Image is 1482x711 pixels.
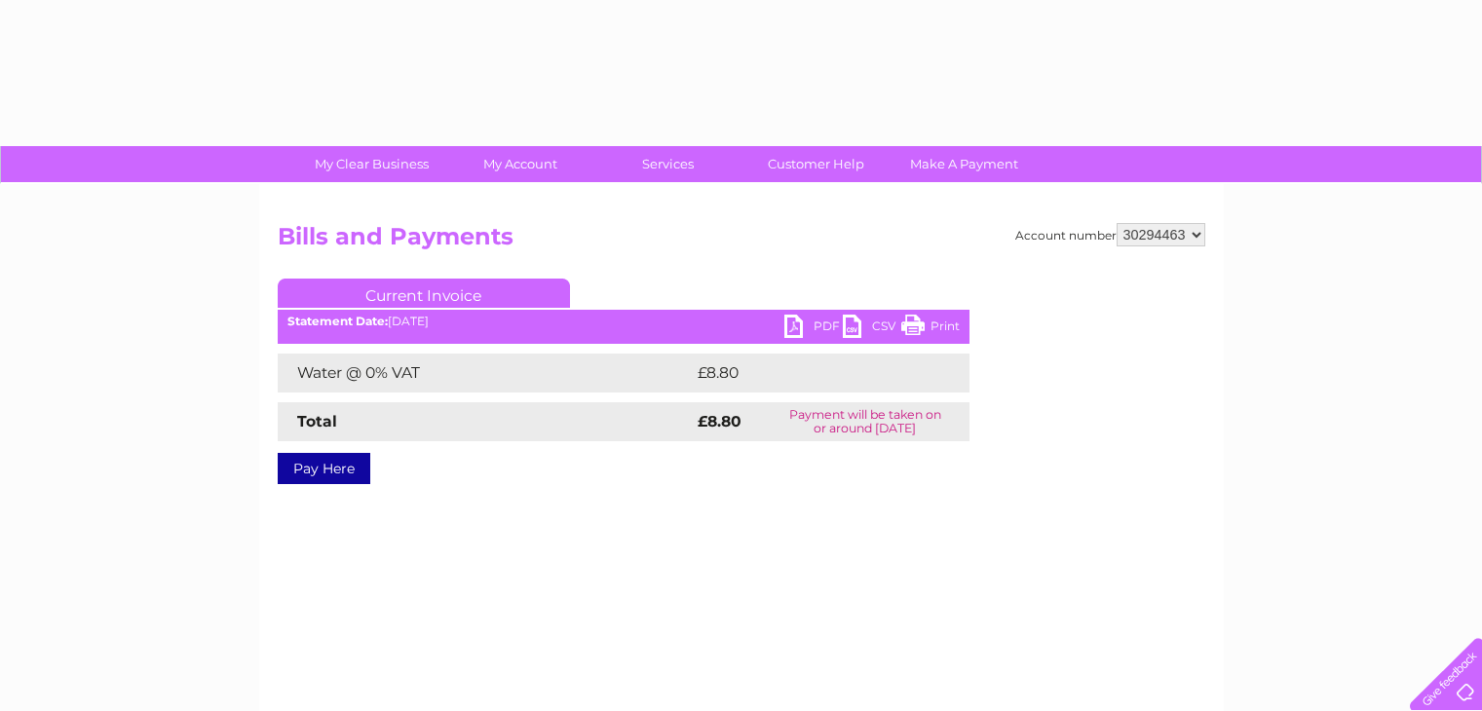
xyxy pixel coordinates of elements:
a: Current Invoice [278,279,570,308]
h2: Bills and Payments [278,223,1205,260]
a: Print [901,315,960,343]
strong: Total [297,412,337,430]
td: £8.80 [693,354,925,393]
a: Pay Here [278,453,370,484]
strong: £8.80 [698,412,741,430]
a: PDF [784,315,843,343]
b: Statement Date: [287,314,388,328]
a: My Account [439,146,600,182]
td: Payment will be taken on or around [DATE] [761,402,969,441]
a: Services [588,146,748,182]
div: [DATE] [278,315,969,328]
a: Make A Payment [884,146,1045,182]
a: CSV [843,315,901,343]
div: Account number [1015,223,1205,246]
a: Customer Help [736,146,896,182]
a: My Clear Business [291,146,452,182]
td: Water @ 0% VAT [278,354,693,393]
